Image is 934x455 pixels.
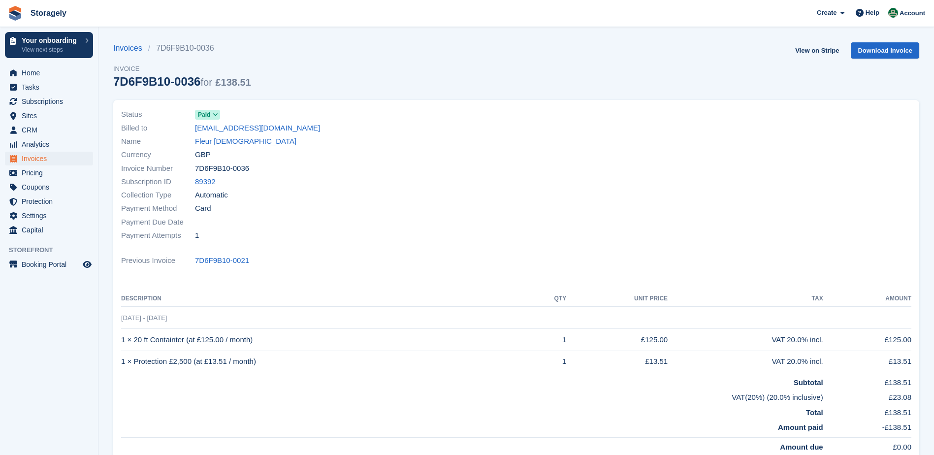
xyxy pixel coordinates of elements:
a: menu [5,66,93,80]
td: 1 [529,351,566,373]
th: Amount [823,291,911,307]
a: View on Stripe [791,42,843,59]
span: Invoice Number [121,163,195,174]
span: CRM [22,123,81,137]
p: View next steps [22,45,80,54]
td: £13.51 [823,351,911,373]
td: £125.00 [566,329,668,351]
span: 7D6F9B10-0036 [195,163,249,174]
span: Payment Method [121,203,195,214]
a: Your onboarding View next steps [5,32,93,58]
a: Fleur [DEMOGRAPHIC_DATA] [195,136,296,147]
span: Billed to [121,123,195,134]
span: Invoices [22,152,81,165]
div: 7D6F9B10-0036 [113,75,251,88]
a: menu [5,123,93,137]
span: [DATE] - [DATE] [121,314,167,322]
span: Create [817,8,837,18]
span: Collection Type [121,190,195,201]
a: menu [5,80,93,94]
span: Analytics [22,137,81,151]
a: menu [5,209,93,223]
strong: Total [806,408,823,417]
span: Tasks [22,80,81,94]
span: Payment Attempts [121,230,195,241]
span: Storefront [9,245,98,255]
span: Protection [22,195,81,208]
td: VAT(20%) (20.0% inclusive) [121,388,823,403]
span: Booking Portal [22,258,81,271]
span: Coupons [22,180,81,194]
span: Invoice [113,64,251,74]
span: Previous Invoice [121,255,195,266]
td: 1 × 20 ft Containter (at £125.00 / month) [121,329,529,351]
td: £13.51 [566,351,668,373]
span: Automatic [195,190,228,201]
a: Invoices [113,42,148,54]
span: Pricing [22,166,81,180]
a: menu [5,166,93,180]
span: Card [195,203,211,214]
span: 1 [195,230,199,241]
td: £0.00 [823,437,911,453]
span: Sites [22,109,81,123]
span: Settings [22,209,81,223]
p: Your onboarding [22,37,80,44]
td: 1 [529,329,566,351]
span: GBP [195,149,211,161]
a: 7D6F9B10-0021 [195,255,249,266]
span: Account [900,8,925,18]
a: menu [5,109,93,123]
a: menu [5,258,93,271]
img: stora-icon-8386f47178a22dfd0bd8f6a31ec36ba5ce8667c1dd55bd0f319d3a0aa187defe.svg [8,6,23,21]
th: Unit Price [566,291,668,307]
span: £138.51 [215,77,251,88]
a: 89392 [195,176,216,188]
a: menu [5,95,93,108]
strong: Amount paid [778,423,823,431]
td: £125.00 [823,329,911,351]
span: Paid [198,110,210,119]
strong: Subtotal [794,378,823,387]
a: menu [5,152,93,165]
div: VAT 20.0% incl. [668,334,823,346]
a: Paid [195,109,220,120]
td: £138.51 [823,403,911,419]
td: £138.51 [823,373,911,388]
div: VAT 20.0% incl. [668,356,823,367]
th: Tax [668,291,823,307]
span: Status [121,109,195,120]
a: Download Invoice [851,42,919,59]
span: Capital [22,223,81,237]
th: Description [121,291,529,307]
a: menu [5,180,93,194]
img: Stora Rotala Users [888,8,898,18]
td: 1 × Protection £2,500 (at £13.51 / month) [121,351,529,373]
span: Payment Due Date [121,217,195,228]
span: for [200,77,212,88]
span: Subscriptions [22,95,81,108]
th: QTY [529,291,566,307]
span: Currency [121,149,195,161]
span: Name [121,136,195,147]
span: Home [22,66,81,80]
a: Preview store [81,259,93,270]
a: menu [5,195,93,208]
a: menu [5,223,93,237]
span: Help [866,8,879,18]
a: [EMAIL_ADDRESS][DOMAIN_NAME] [195,123,320,134]
td: £23.08 [823,388,911,403]
td: -£138.51 [823,418,911,437]
a: menu [5,137,93,151]
a: Storagely [27,5,70,21]
span: Subscription ID [121,176,195,188]
strong: Amount due [780,443,823,451]
nav: breadcrumbs [113,42,251,54]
